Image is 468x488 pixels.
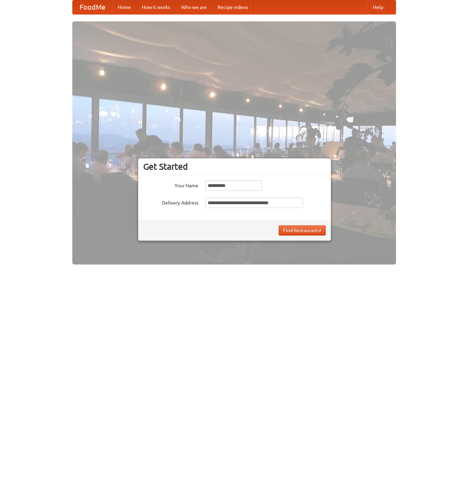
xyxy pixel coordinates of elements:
label: Your Name [143,180,198,189]
label: Delivery Address [143,198,198,206]
h3: Get Started [143,161,326,172]
button: Find Restaurants! [279,225,326,236]
a: FoodMe [73,0,112,14]
a: Who we are [176,0,212,14]
a: Help [367,0,389,14]
a: Recipe videos [212,0,253,14]
a: Home [112,0,136,14]
a: How it works [136,0,176,14]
